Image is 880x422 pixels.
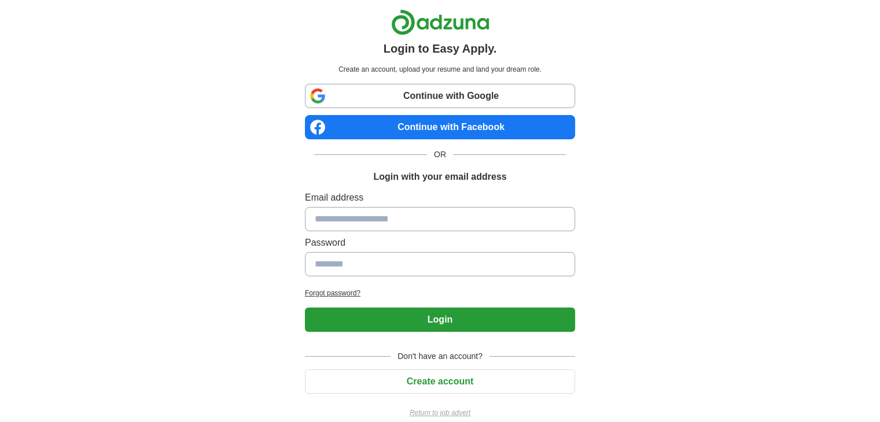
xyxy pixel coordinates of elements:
[391,350,489,362] span: Don't have an account?
[305,84,575,108] a: Continue with Google
[305,369,575,394] button: Create account
[305,115,575,139] a: Continue with Facebook
[305,191,575,205] label: Email address
[305,288,575,298] a: Forgot password?
[427,149,453,161] span: OR
[373,170,506,184] h1: Login with your email address
[307,64,573,75] p: Create an account, upload your resume and land your dream role.
[305,308,575,332] button: Login
[305,408,575,418] a: Return to job advert
[384,40,497,57] h1: Login to Easy Apply.
[305,236,575,250] label: Password
[305,376,575,386] a: Create account
[391,9,489,35] img: Adzuna logo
